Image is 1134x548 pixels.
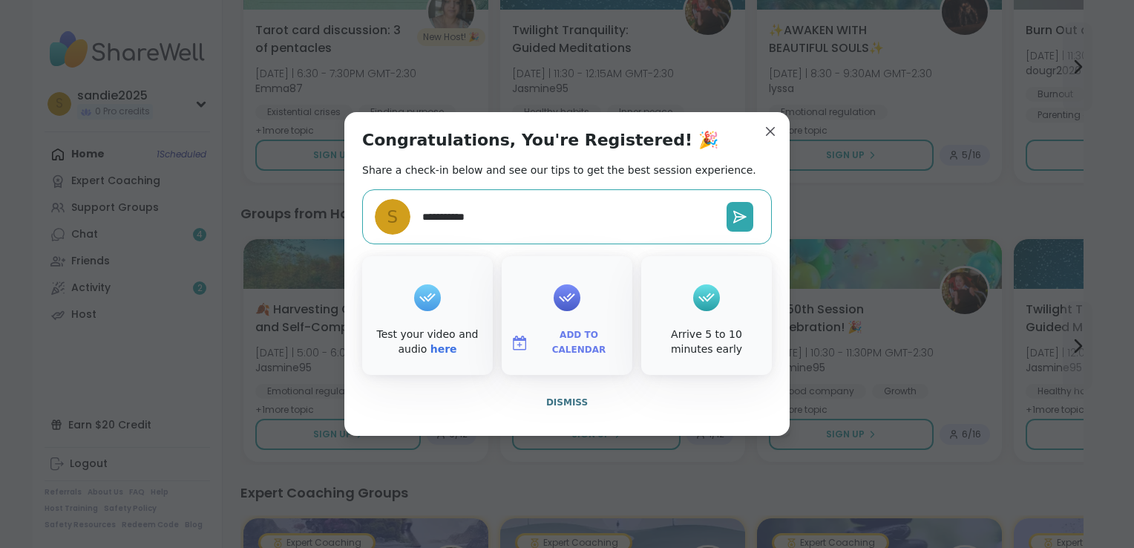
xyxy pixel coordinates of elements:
div: Arrive 5 to 10 minutes early [644,327,769,356]
button: Dismiss [362,387,772,418]
h1: Congratulations, You're Registered! 🎉 [362,130,718,151]
h2: Share a check-in below and see our tips to get the best session experience. [362,163,756,177]
span: s [387,204,399,230]
button: Add to Calendar [505,327,629,359]
div: Test your video and audio [365,327,490,356]
img: ShareWell Logomark [511,334,528,352]
a: here [430,343,457,355]
span: Add to Calendar [534,328,623,357]
span: Dismiss [546,397,588,408]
